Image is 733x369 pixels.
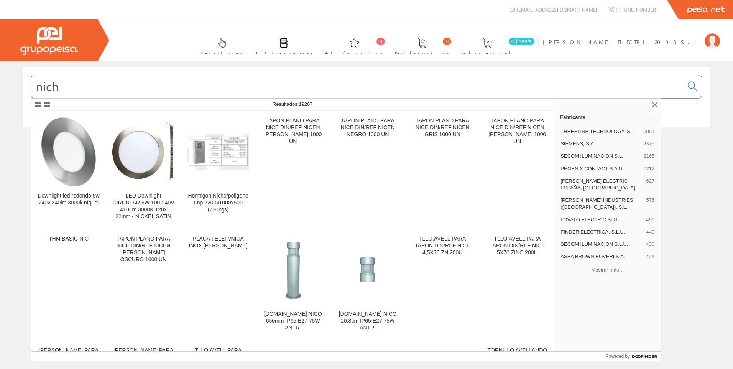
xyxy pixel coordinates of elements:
img: Grupo Peisa [20,27,78,55]
span: 19267 [299,101,312,107]
span: 0 línea/s [509,38,534,45]
span: [PERSON_NAME] INDUSTRIES ([GEOGRAPHIC_DATA]), S.L. [560,197,643,211]
img: Hormigon Nicho/poligono Fnp 2200x1000x500 (730kgs) [187,134,249,170]
div: Downlight led redondo 5w 240v 340lm 3000k níquel [38,193,100,206]
a: BZA.MINI NICO 650mm IP65 E27 75W ANTR. [DOMAIN_NAME] NICO 650mm IP65 E27 75W ANTR. [256,229,330,340]
span: ASEA BROWN BOVERI S.A. [560,253,643,260]
span: [PERSON_NAME] ELECTRI.2008 S.L [543,38,701,46]
div: TAPON PLANO PARA NICE DIN/REF NICEN GRIS 1000 UN [411,117,473,138]
span: [PHONE_NUMBER] [616,6,657,13]
span: FINDER ELECTRICA, S.L.U. [560,229,643,236]
span: Selectores [201,49,243,57]
span: 0 [443,38,451,45]
div: LED Downlight CIRCULAR 6W 100-240V 410Lm 3000K 120x 22mm - NICKEL SATIN [112,193,174,220]
a: Últimas compras [247,32,317,60]
a: Powered by [606,352,661,361]
a: [PERSON_NAME] ELECTRI.2008 S.L [543,32,720,39]
span: Ped. favoritos [395,49,449,57]
span: 0 [376,38,385,45]
span: 430 [646,241,655,248]
a: TAPON PLANO PARA NICE DIN/REF NICEN NEGRO 1000 UN [330,111,405,229]
a: TLLO.AVELL.PARA TAPON DIN/REF NICE 4,5X70 ZN 200U [405,229,480,340]
span: [EMAIL_ADDRESS][DOMAIN_NAME] [517,6,597,13]
span: PHOENIX CONTACT S.A.U, [560,165,640,172]
span: Últimas compras [255,49,313,57]
div: TLLO.AVELL PARA TAPON DIN/REF NICE CA ZINC 500 UN [187,347,249,368]
div: © Grupo Peisa [23,137,710,143]
span: 2165 [643,153,654,160]
div: TAPON PLANO PARA NICE DIN/REF NICEN [PERSON_NAME] 1000 UN [262,117,324,145]
div: PLACA TELEF?NICA INOX [PERSON_NAME] [187,236,249,249]
a: TAPON PLANO PARA NICE DIN/REF NICEN [PERSON_NAME] 1000 UN [256,111,330,229]
span: 2375 [643,140,654,147]
div: [DOMAIN_NAME] NICO 650mm IP65 E27 75W ANTR. [262,311,324,331]
div: TAPON PLANO PARA NICE DIN/REF NICEN NEGRO 1000 UN [337,117,399,138]
span: SECOM ILUMINACION S.L. [560,153,640,160]
div: Hormigon Nicho/poligono Fnp 2200x1000x500 (730kgs) [187,193,249,213]
a: BZA.MINI NICO 20,8cm IP65 E27 75W ANTR. [DOMAIN_NAME] NICO 20,8cm IP65 E27 75W ANTR. [330,229,405,340]
span: Powered by [606,353,630,360]
a: TAPON PLANO PARA NICE DIN/REF NICEN GRIS 1000 UN [405,111,480,229]
img: BZA.MINI NICO 650mm IP65 E27 75W ANTR. [262,239,324,301]
button: Mostrar más… [557,264,658,276]
div: TAPON PLANO PARA NICE DIN/REF NICEN [PERSON_NAME] OSCURO 1000 UN [112,236,174,263]
span: 424 [646,253,655,260]
a: Selectores [194,32,247,60]
span: 449 [646,229,655,236]
img: Downlight led redondo 5w 240v 340lm 3000k níquel [41,117,95,186]
a: TAPON PLANO PARA NICE DIN/REF NICEN [PERSON_NAME] OSCURO 1000 UN [106,229,181,340]
a: Downlight led redondo 5w 240v 340lm 3000k níquel Downlight led redondo 5w 240v 340lm 3000k níquel [31,111,106,229]
a: PLACA TELEF?NICA INOX [PERSON_NAME] [181,229,255,340]
span: [PERSON_NAME] ELECTRIC ESPAÑA, [GEOGRAPHIC_DATA] [560,178,643,191]
a: Fabricante [554,111,661,123]
img: LED Downlight CIRCULAR 6W 100-240V 410Lm 3000K 120x 22mm - NICKEL SATIN [112,122,174,181]
span: 627 [646,178,655,191]
a: TAPON PLANO PARA NICE DIN/REF NICEN [PERSON_NAME] 1000 UN [480,111,554,229]
div: [PERSON_NAME] PARA NICE DIN/REF NICEB NEGRO 1000 UN [112,347,174,368]
img: BZA.MINI NICO 20,8cm IP65 E27 75W ANTR. [337,239,399,301]
span: 6051 [643,128,654,135]
div: TLLO.AVELL.PARA TAPON DIN/REF NICE 4,5X70 ZN 200U [411,236,473,256]
span: Pedido actual [461,49,513,57]
input: Buscar... [31,75,683,98]
div: [DOMAIN_NAME] NICO 20,8cm IP65 E27 75W ANTR. [337,311,399,331]
span: Resultados: [273,101,313,107]
span: 576 [646,197,655,211]
span: LOVATO ELECTRIC SLU [560,216,643,223]
a: TLLO.AVELL PARA TAPON DIN/REF NICE 5X70 ZINC 200U [480,229,554,340]
a: LED Downlight CIRCULAR 6W 100-240V 410Lm 3000K 120x 22mm - NICKEL SATIN LED Downlight CIRCULAR 6W... [106,111,181,229]
span: THREELINE TECHNOLOGY, SL [560,128,640,135]
span: 1212 [643,165,654,172]
span: SECOM ILUMINACION S.L.U. [560,241,643,248]
span: SIEMENS, S.A. [560,140,640,147]
a: Hormigon Nicho/poligono Fnp 2200x1000x500 (730kgs) Hormigon Nicho/poligono Fnp 2200x1000x500 (730... [181,111,255,229]
div: THM BASIC NIC [38,236,100,242]
div: TLLO.AVELL PARA TAPON DIN/REF NICE 5X70 ZINC 200U [486,236,548,256]
a: THM BASIC NIC [31,229,106,340]
div: TAPON PLANO PARA NICE DIN/REF NICEN [PERSON_NAME] 1000 UN [486,117,548,145]
span: 490 [646,216,655,223]
span: Art. favoritos [325,49,383,57]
